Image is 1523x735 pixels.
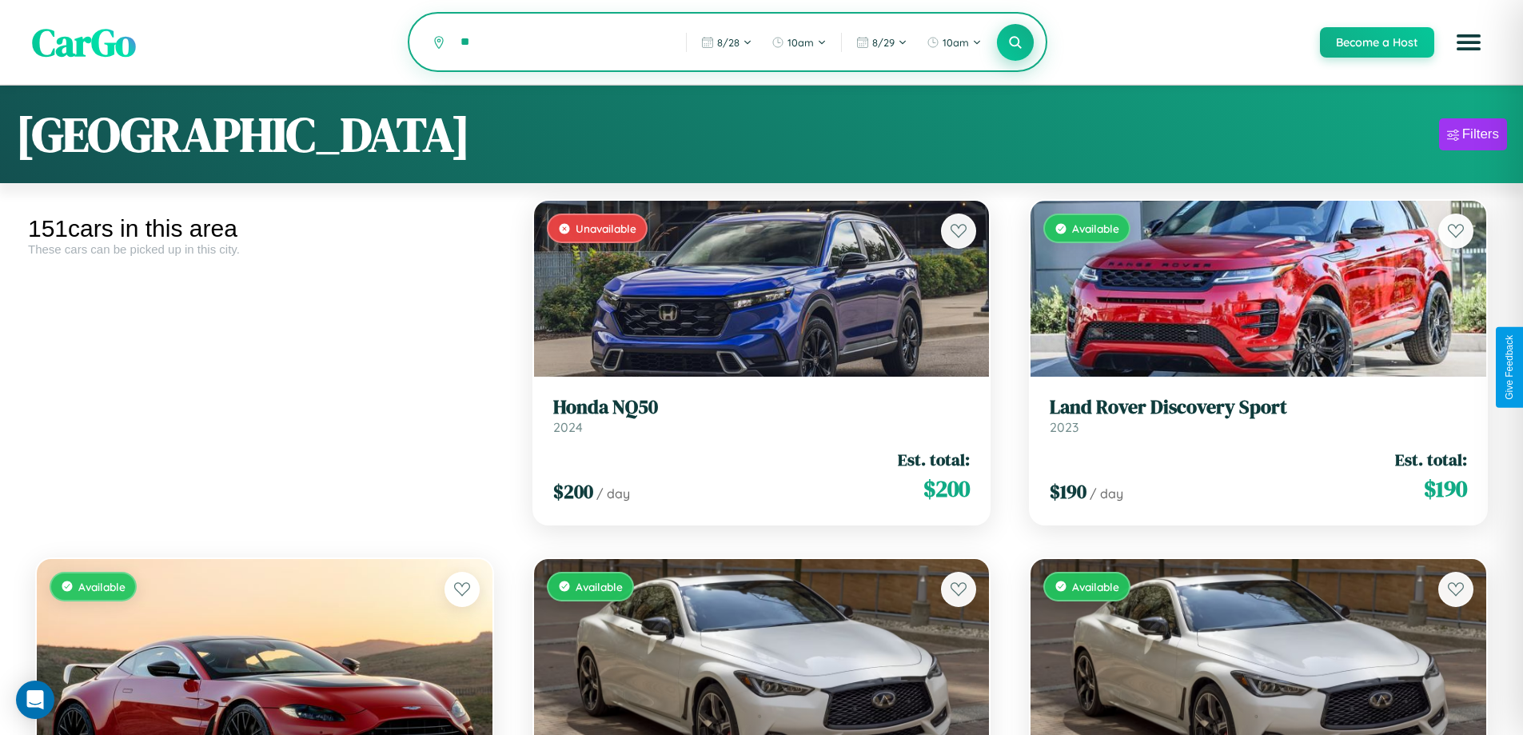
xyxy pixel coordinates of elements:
[872,36,895,49] span: 8 / 29
[16,102,470,167] h1: [GEOGRAPHIC_DATA]
[943,36,969,49] span: 10am
[1050,419,1078,435] span: 2023
[32,16,136,69] span: CarGo
[1072,222,1119,235] span: Available
[576,222,636,235] span: Unavailable
[693,30,760,55] button: 8/28
[596,485,630,501] span: / day
[553,396,971,435] a: Honda NQ502024
[923,473,970,505] span: $ 200
[1446,20,1491,65] button: Open menu
[28,215,501,242] div: 151 cars in this area
[1050,478,1086,505] span: $ 190
[1320,27,1434,58] button: Become a Host
[1424,473,1467,505] span: $ 190
[28,242,501,256] div: These cars can be picked up in this city.
[1504,335,1515,400] div: Give Feedback
[553,396,971,419] h3: Honda NQ50
[763,30,835,55] button: 10am
[576,580,623,593] span: Available
[553,478,593,505] span: $ 200
[78,580,126,593] span: Available
[787,36,814,49] span: 10am
[1050,396,1467,435] a: Land Rover Discovery Sport2023
[16,681,54,719] div: Open Intercom Messenger
[1439,118,1507,150] button: Filters
[717,36,740,49] span: 8 / 28
[848,30,915,55] button: 8/29
[1395,448,1467,471] span: Est. total:
[1090,485,1123,501] span: / day
[1072,580,1119,593] span: Available
[919,30,990,55] button: 10am
[553,419,583,435] span: 2024
[1462,126,1499,142] div: Filters
[898,448,970,471] span: Est. total:
[1050,396,1467,419] h3: Land Rover Discovery Sport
